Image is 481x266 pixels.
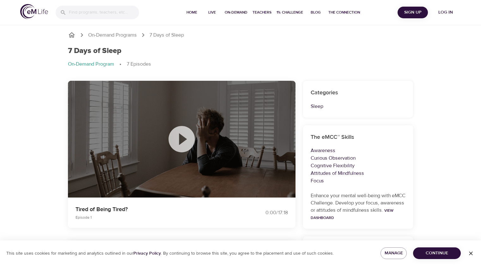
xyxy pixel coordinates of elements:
span: Sign Up [400,9,425,16]
span: Blog [308,9,323,16]
input: Find programs, teachers, etc... [69,6,139,19]
h1: 7 Days of Sleep [68,46,121,56]
nav: breadcrumb [68,31,413,39]
h6: Categories [311,88,405,98]
p: Episode 1 [76,215,233,220]
span: Log in [433,9,458,16]
a: Privacy Policy [133,251,161,256]
h6: The eMCC™ Skills [311,133,405,142]
nav: breadcrumb [68,61,413,68]
span: The Connection [328,9,360,16]
button: Log in [430,7,461,18]
p: Tired of Being Tired? [76,205,233,214]
p: Awareness [311,147,405,154]
p: Focus [311,177,405,185]
img: logo [20,4,48,19]
p: On-Demand Program [68,61,114,68]
span: Live [204,9,220,16]
span: Teachers [253,9,271,16]
span: Manage [386,249,402,257]
p: Curious Observation [311,154,405,162]
p: Enhance your mental well-being with eMCC Challenge. Develop your focus, awareness or attitudes of... [311,192,405,221]
p: Cognitive Flexibility [311,162,405,169]
p: Attitudes of Mindfulness [311,169,405,177]
span: Home [184,9,199,16]
button: Sign Up [398,7,428,18]
p: 7 Episodes [127,61,151,68]
span: On-Demand [225,9,247,16]
button: Continue [413,247,461,259]
span: 1% Challenge [277,9,303,16]
button: Manage [381,247,407,259]
span: Continue [418,249,456,257]
a: On-Demand Programs [88,32,137,39]
div: 0:00 / 17:18 [240,209,288,216]
p: Sleep [311,103,405,110]
p: 7 Days of Sleep [149,32,184,39]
